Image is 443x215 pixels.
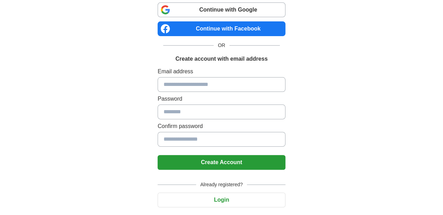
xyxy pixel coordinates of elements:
h1: Create account with email address [175,55,268,63]
span: OR [214,42,229,49]
span: Already registered? [196,181,247,188]
label: Password [158,95,285,103]
label: Email address [158,67,285,76]
button: Login [158,193,285,207]
a: Continue with Facebook [158,21,285,36]
button: Create Account [158,155,285,170]
a: Login [158,197,285,203]
label: Confirm password [158,122,285,130]
a: Continue with Google [158,2,285,17]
